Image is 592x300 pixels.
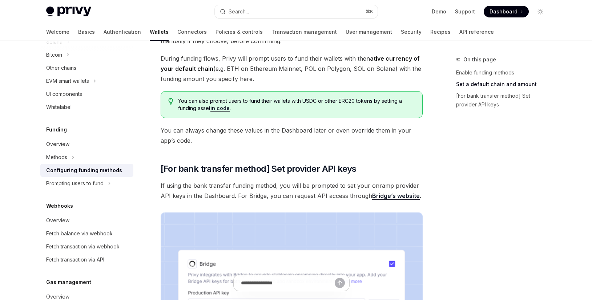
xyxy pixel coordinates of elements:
span: ⌘ K [366,9,373,15]
a: Wallets [150,23,169,41]
a: Bridge’s website [372,192,420,200]
div: UI components [46,90,82,98]
a: Fetch transaction via API [40,253,133,266]
h5: Funding [46,125,67,134]
span: On this page [463,55,496,64]
a: Other chains [40,61,133,74]
div: Fetch transaction via API [46,255,104,264]
div: Search... [229,7,249,16]
a: Connectors [177,23,207,41]
div: Other chains [46,64,76,72]
a: Whitelabel [40,101,133,114]
div: Fetch balance via webhook [46,229,113,238]
div: Overview [46,216,69,225]
a: Transaction management [271,23,337,41]
div: Prompting users to fund [46,179,104,188]
a: Enable funding methods [456,67,552,78]
a: Basics [78,23,95,41]
a: Policies & controls [216,23,263,41]
button: Toggle dark mode [535,6,546,17]
div: Configuring funding methods [46,166,122,175]
span: You can also prompt users to fund their wallets with USDC or other ERC20 tokens by setting a fund... [178,97,415,112]
a: Set a default chain and amount [456,78,552,90]
a: Recipes [430,23,451,41]
button: Send message [335,278,345,288]
a: Authentication [104,23,141,41]
div: Overview [46,140,69,149]
a: UI components [40,88,133,101]
a: API reference [459,23,494,41]
a: Welcome [46,23,69,41]
button: Search...⌘K [215,5,378,18]
a: Support [455,8,475,15]
h5: Webhooks [46,202,73,210]
svg: Tip [168,98,173,105]
a: Security [401,23,422,41]
div: Fetch transaction via webhook [46,242,120,251]
a: [For bank transfer method] Set provider API keys [456,90,552,110]
a: Overview [40,138,133,151]
span: [For bank transfer method] Set provider API keys [161,163,357,175]
a: Configuring funding methods [40,164,133,177]
div: Whitelabel [46,103,72,112]
span: If using the bank transfer funding method, you will be prompted to set your onramp provider API k... [161,181,423,201]
a: Fetch transaction via webhook [40,240,133,253]
div: Methods [46,153,67,162]
span: You can always change these values in the Dashboard later or even override them in your app’s code. [161,125,423,146]
a: User management [346,23,392,41]
a: Overview [40,214,133,227]
a: in code [210,105,230,112]
h5: Gas management [46,278,91,287]
span: Dashboard [490,8,518,15]
div: EVM smart wallets [46,77,89,85]
a: Demo [432,8,446,15]
a: Fetch balance via webhook [40,227,133,240]
span: During funding flows, Privy will prompt users to fund their wallets with the (e.g. ETH on Ethereu... [161,53,423,84]
div: Bitcoin [46,50,62,59]
a: Dashboard [484,6,529,17]
img: light logo [46,7,91,17]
